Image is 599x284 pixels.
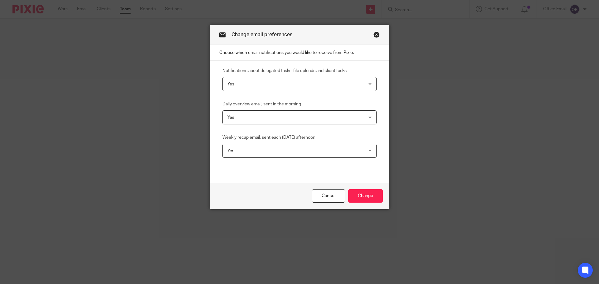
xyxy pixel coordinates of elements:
[222,68,347,74] label: Notifications about delegated tasks, file uploads and client tasks
[227,82,234,86] span: Yes
[227,149,234,153] span: Yes
[231,32,292,37] span: Change email preferences
[373,31,380,40] a: Close this dialog window
[222,101,301,107] label: Daily overview email, sent in the morning
[312,189,345,203] a: Cancel
[210,45,389,61] p: Choose which email notifications you would like to receive from Pixie.
[227,115,234,120] span: Yes
[348,189,383,203] input: Change
[222,134,315,141] label: Weekly recap email, sent each [DATE] afternoon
